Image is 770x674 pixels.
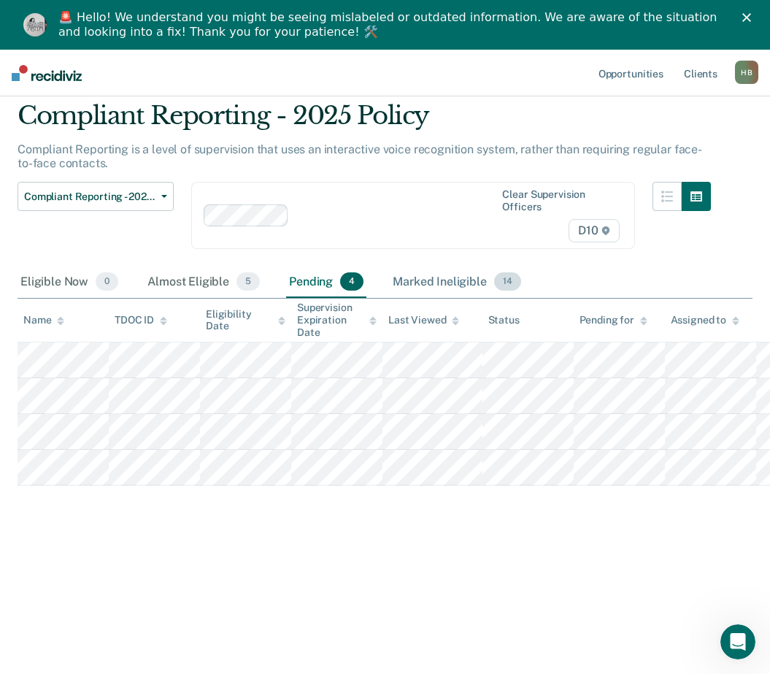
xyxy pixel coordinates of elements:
span: 14 [494,272,521,291]
div: Eligibility Date [206,308,285,333]
div: Clear supervision officers [502,188,616,213]
div: Pending4 [286,267,366,299]
span: 5 [236,272,260,291]
img: Recidiviz [12,65,82,81]
div: Last Viewed [388,314,459,326]
img: Profile image for Kim [23,13,47,37]
div: H B [735,61,758,84]
span: D10 [569,219,619,242]
div: Pending for [580,314,647,326]
span: 0 [96,272,118,291]
div: Compliant Reporting - 2025 Policy [18,101,711,142]
div: Supervision Expiration Date [297,302,377,338]
div: Close [742,13,757,22]
button: HB [735,61,758,84]
div: Assigned to [671,314,739,326]
div: Eligible Now0 [18,267,121,299]
button: Compliant Reporting - 2025 Policy [18,182,174,211]
a: Clients [681,50,720,96]
div: TDOC ID [115,314,167,326]
div: Name [23,314,64,326]
span: Compliant Reporting - 2025 Policy [24,191,155,203]
iframe: Intercom live chat [720,624,755,659]
span: 4 [340,272,363,291]
div: Almost Eligible5 [145,267,263,299]
div: Marked Ineligible14 [390,267,523,299]
a: Opportunities [596,50,666,96]
div: Status [488,314,520,326]
p: Compliant Reporting is a level of supervision that uses an interactive voice recognition system, ... [18,142,702,170]
div: 🚨 Hello! We understand you might be seeing mislabeled or outdated information. We are aware of th... [58,10,723,39]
